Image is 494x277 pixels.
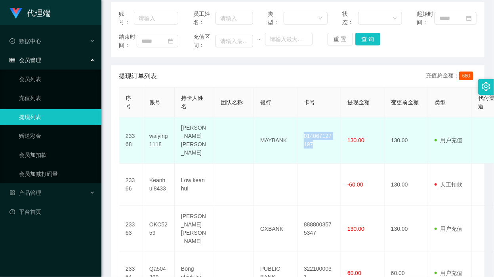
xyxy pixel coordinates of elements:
[328,33,353,45] button: 重 置
[10,57,15,63] i: 图标: table
[435,99,446,106] span: 类型
[265,33,313,45] input: 请输入最大值为
[126,95,131,109] span: 序号
[119,164,143,206] td: 23366
[466,15,472,21] i: 图标: calendar
[435,137,462,143] span: 用户充值
[347,99,370,106] span: 提现金额
[175,117,214,164] td: [PERSON_NAME] [PERSON_NAME]
[347,270,361,276] span: 60.00
[347,181,363,188] span: -60.00
[193,10,216,26] span: 员工姓名：
[149,99,160,106] span: 账号
[175,206,214,252] td: [PERSON_NAME] [PERSON_NAME]
[417,10,435,26] span: 起始时间：
[119,117,143,164] td: 23368
[426,72,477,81] div: 充值总金额：
[298,206,341,252] td: 8888003575347
[347,226,364,232] span: 130.00
[253,35,265,43] span: ~
[385,206,428,252] td: 130.00
[318,16,323,21] i: 图标: down
[260,99,271,106] span: 银行
[143,206,175,252] td: OKC5259
[10,8,22,19] img: logo.9652507e.png
[119,33,137,49] span: 结束时间：
[304,99,315,106] span: 卡号
[10,204,95,220] a: 图标: dashboard平台首页
[385,117,428,164] td: 130.00
[27,0,51,26] h1: 代理端
[459,72,473,80] span: 680
[19,166,95,182] a: 会员加减打码量
[134,12,179,24] input: 请输入
[175,164,214,206] td: Low kean hui
[391,99,419,106] span: 变更前金额
[221,99,243,106] span: 团队名称
[19,71,95,87] a: 会员列表
[435,270,462,276] span: 用户充值
[19,147,95,163] a: 会员加扣款
[168,38,174,44] i: 图标: calendar
[10,38,15,44] i: 图标: check-circle-o
[10,9,51,16] a: 代理端
[143,164,175,206] td: Keanhui8433
[10,190,15,196] i: 图标: appstore-o
[355,33,381,45] button: 查 询
[19,90,95,106] a: 充值列表
[216,12,253,24] input: 请输入
[385,164,428,206] td: 130.00
[435,226,462,232] span: 用户充值
[119,72,157,81] span: 提现订单列表
[119,10,134,26] span: 账号：
[216,35,253,47] input: 请输入最小值为
[342,10,358,26] span: 状态：
[298,117,341,164] td: 014067127197
[254,117,298,164] td: MAYBANK
[10,57,41,63] span: 会员管理
[143,117,175,164] td: waiying1118
[268,10,284,26] span: 类型：
[347,137,364,143] span: 130.00
[10,38,41,44] span: 数据中心
[19,109,95,125] a: 提现列表
[181,95,203,109] span: 持卡人姓名
[193,33,216,49] span: 充值区间：
[10,190,41,196] span: 产品管理
[393,16,397,21] i: 图标: down
[435,181,462,188] span: 人工扣款
[119,206,143,252] td: 23363
[19,128,95,144] a: 赠送彩金
[482,82,490,91] i: 图标: setting
[254,206,298,252] td: GXBANK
